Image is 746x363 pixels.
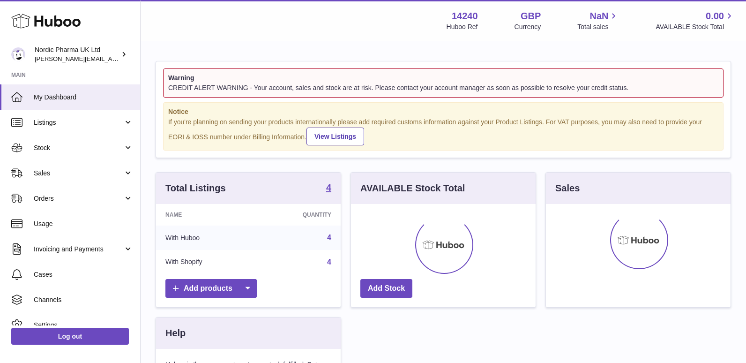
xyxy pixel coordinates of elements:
[555,182,580,195] h3: Sales
[360,182,465,195] h3: AVAILABLE Stock Total
[34,169,123,178] span: Sales
[34,194,123,203] span: Orders
[34,270,133,279] span: Cases
[165,182,226,195] h3: Total Listings
[168,74,718,83] strong: Warning
[255,204,341,226] th: Quantity
[34,118,123,127] span: Listings
[326,183,331,192] strong: 4
[34,245,123,254] span: Invoicing and Payments
[168,118,718,146] div: If you're planning on sending your products internationally please add required customs informati...
[34,144,123,152] span: Stock
[156,204,255,226] th: Name
[360,279,412,298] a: Add Stock
[447,23,478,31] div: Huboo Ref
[156,226,255,250] td: With Huboo
[577,23,619,31] span: Total sales
[34,93,133,102] span: My Dashboard
[306,128,364,145] a: View Listings
[656,10,735,31] a: 0.00 AVAILABLE Stock Total
[34,321,133,330] span: Settings
[34,219,133,228] span: Usage
[11,47,25,61] img: joe.plant@parapharmdev.com
[521,10,541,23] strong: GBP
[168,83,718,92] div: CREDIT ALERT WARNING - Your account, sales and stock are at risk. Please contact your account man...
[656,23,735,31] span: AVAILABLE Stock Total
[35,45,119,63] div: Nordic Pharma UK Ltd
[34,295,133,304] span: Channels
[326,183,331,194] a: 4
[452,10,478,23] strong: 14240
[11,328,129,345] a: Log out
[515,23,541,31] div: Currency
[706,10,724,23] span: 0.00
[165,327,186,340] h3: Help
[589,10,608,23] span: NaN
[156,250,255,274] td: With Shopify
[577,10,619,31] a: NaN Total sales
[327,234,331,242] a: 4
[165,279,257,298] a: Add products
[327,258,331,266] a: 4
[168,107,718,116] strong: Notice
[35,55,188,62] span: [PERSON_NAME][EMAIL_ADDRESS][DOMAIN_NAME]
